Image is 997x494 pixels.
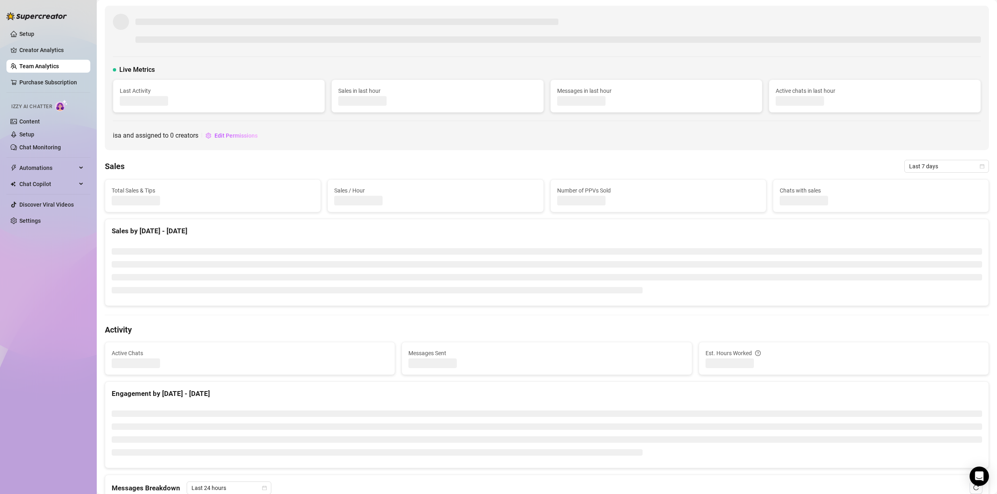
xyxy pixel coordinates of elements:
span: Number of PPVs Sold [557,186,760,195]
a: Creator Analytics [19,44,84,57]
span: is a and assigned to creators [113,130,198,140]
a: Setup [19,131,34,138]
span: Automations [19,161,77,174]
img: logo-BBDzfeDw.svg [6,12,67,20]
h4: Activity [105,324,989,335]
span: Messages Sent [408,349,685,358]
span: question-circle [755,349,761,358]
span: Izzy AI Chatter [11,103,52,111]
span: Sales in last hour [338,86,537,95]
span: Total Sales & Tips [112,186,314,195]
span: 0 [170,132,174,139]
a: Chat Monitoring [19,144,61,151]
span: Chats with sales [780,186,982,195]
span: Last Activity [120,86,318,95]
div: Open Intercom Messenger [970,467,989,486]
img: AI Chatter [55,100,68,111]
span: Last 24 hours [191,482,266,494]
a: Content [19,118,40,125]
span: calendar [980,164,985,169]
span: Edit Permissions [214,132,258,139]
span: reload [973,485,979,490]
button: Edit Permissions [205,129,258,142]
span: Last 7 days [909,160,984,172]
div: Engagement by [DATE] - [DATE] [112,388,982,399]
span: Active Chats [112,349,388,358]
span: thunderbolt [10,165,17,171]
span: Messages in last hour [557,86,756,95]
span: Chat Copilot [19,178,77,190]
a: Setup [19,31,34,37]
span: Live Metrics [119,65,155,75]
img: Chat Copilot [10,181,16,187]
a: Team Analytics [19,63,59,69]
span: calendar [262,486,267,490]
h4: Sales [105,161,125,172]
span: Sales / Hour [334,186,537,195]
div: Est. Hours Worked [706,349,982,358]
div: Sales by [DATE] - [DATE] [112,226,982,237]
a: Purchase Subscription [19,79,77,86]
span: setting [206,133,211,138]
a: Settings [19,218,41,224]
a: Discover Viral Videos [19,201,74,208]
span: Active chats in last hour [776,86,974,95]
